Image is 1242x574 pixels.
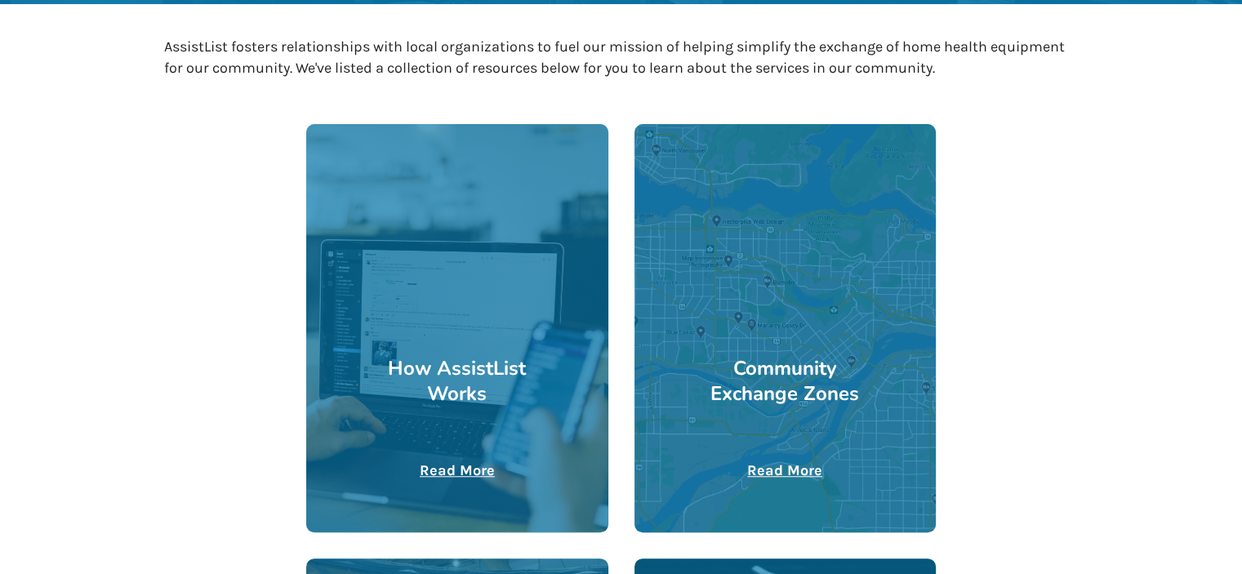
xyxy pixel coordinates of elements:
a: Community Exchange Zones Read More [634,124,936,532]
u: Read More [420,461,495,479]
a: How AssistList Works Read More [306,124,608,532]
u: Read More [747,461,822,479]
p: AssistList fosters relationships with local organizations to fuel our mission of helping simplify... [164,37,1078,78]
h3: How AssistList Works [382,356,533,407]
h3: Community Exchange Zones [710,356,861,407]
